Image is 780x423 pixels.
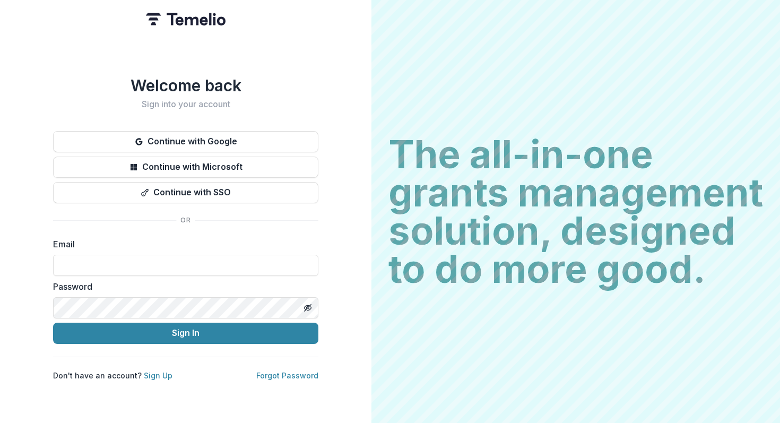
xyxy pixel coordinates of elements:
[53,280,312,293] label: Password
[53,370,172,381] p: Don't have an account?
[146,13,226,25] img: Temelio
[53,76,318,95] h1: Welcome back
[53,131,318,152] button: Continue with Google
[144,371,172,380] a: Sign Up
[53,238,312,251] label: Email
[299,299,316,316] button: Toggle password visibility
[256,371,318,380] a: Forgot Password
[53,157,318,178] button: Continue with Microsoft
[53,323,318,344] button: Sign In
[53,182,318,203] button: Continue with SSO
[53,99,318,109] h2: Sign into your account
